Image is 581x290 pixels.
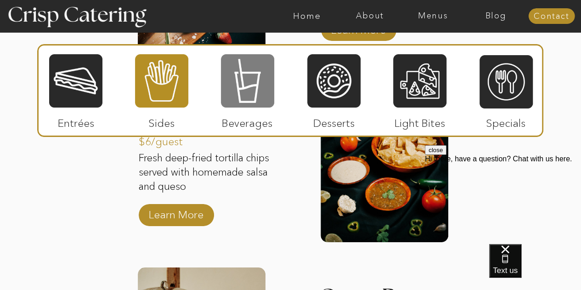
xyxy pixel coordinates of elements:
[489,244,581,290] iframe: podium webchat widget bubble
[475,108,536,134] p: Specials
[328,14,389,41] a: Learn More
[304,108,365,134] p: Desserts
[425,145,581,256] iframe: podium webchat widget prompt
[338,11,401,21] a: About
[139,126,200,153] p: $6/guest
[146,199,207,226] a: Learn More
[528,12,575,21] a: Contact
[389,108,451,134] p: Light Bites
[131,108,192,134] p: Sides
[217,108,278,134] p: Beverages
[45,108,107,134] p: Entrées
[464,11,527,21] a: Blog
[139,151,273,195] p: Fresh deep-fried tortilla chips served with homemade salsa and queso
[276,11,338,21] a: Home
[401,11,464,21] a: Menus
